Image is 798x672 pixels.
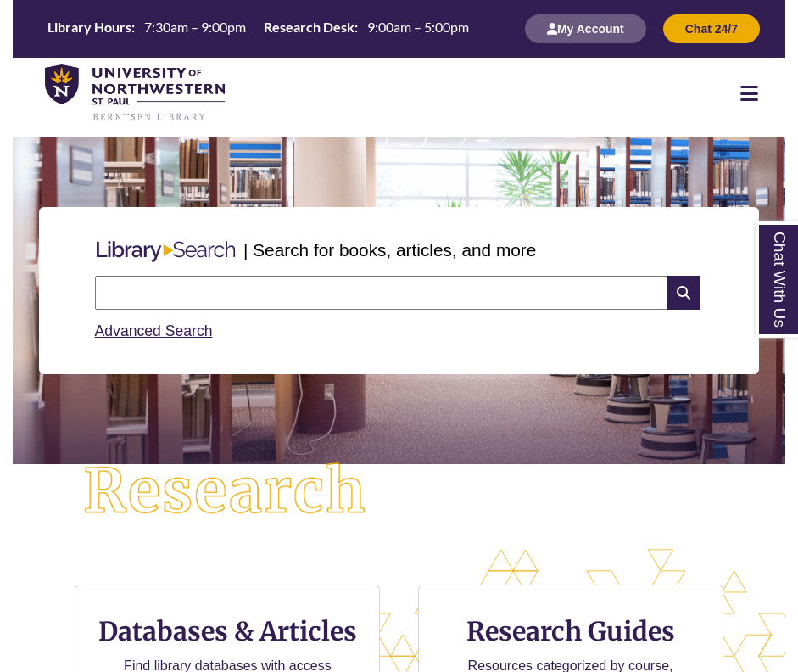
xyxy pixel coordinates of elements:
[41,18,476,39] table: Hours Today
[525,14,646,43] button: My Account
[667,276,700,310] i: Search
[52,431,399,552] img: Research
[89,615,366,647] h3: Databases & Articles
[663,14,760,43] button: Chat 24/7
[525,21,646,36] a: My Account
[95,322,213,339] a: Advanced Search
[257,18,360,36] th: Research Desk:
[432,615,709,647] h3: Research Guides
[41,18,476,41] a: Hours Today
[45,64,225,121] img: UNWSP Library Logo
[144,19,246,35] span: 7:30am – 9:00pm
[88,234,243,268] img: Libary Search
[663,21,760,36] a: Chat 24/7
[367,19,469,35] span: 9:00am – 5:00pm
[41,18,137,36] th: Library Hours:
[243,237,536,263] p: | Search for books, articles, and more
